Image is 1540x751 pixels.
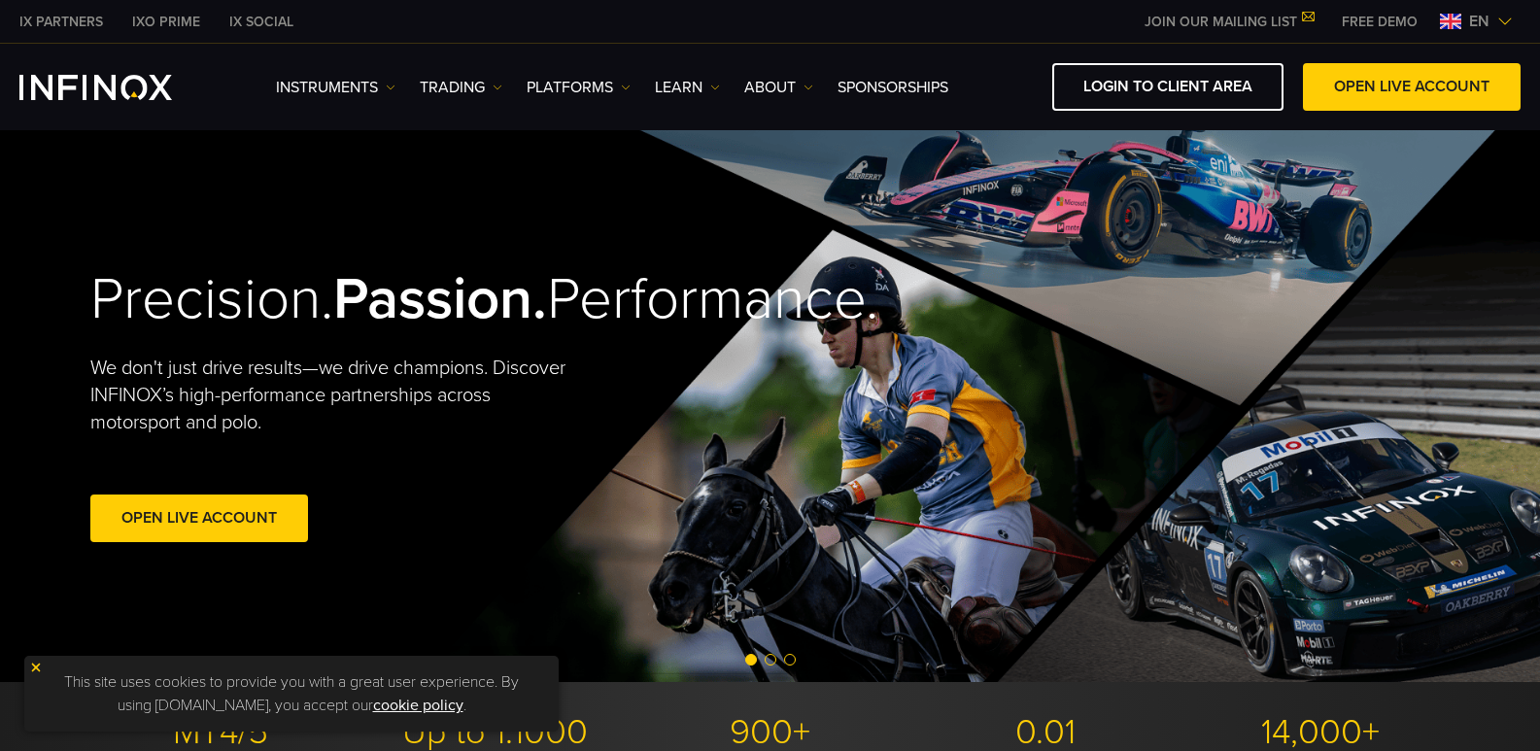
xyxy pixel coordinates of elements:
[90,355,580,436] p: We don't just drive results—we drive champions. Discover INFINOX’s high-performance partnerships ...
[1052,63,1283,111] a: LOGIN TO CLIENT AREA
[90,495,308,542] a: Open Live Account
[1327,12,1432,32] a: INFINOX MENU
[215,12,308,32] a: INFINOX
[838,76,948,99] a: SPONSORSHIPS
[784,654,796,666] span: Go to slide 3
[373,696,463,715] a: cookie policy
[5,12,118,32] a: INFINOX
[118,12,215,32] a: INFINOX
[1303,63,1521,111] a: OPEN LIVE ACCOUNT
[744,76,813,99] a: ABOUT
[276,76,395,99] a: Instruments
[34,666,549,722] p: This site uses cookies to provide you with a great user experience. By using [DOMAIN_NAME], you a...
[333,264,547,334] strong: Passion.
[1130,14,1327,30] a: JOIN OUR MAILING LIST
[90,264,702,335] h2: Precision. Performance.
[1461,10,1497,33] span: en
[655,76,720,99] a: Learn
[745,654,757,666] span: Go to slide 1
[420,76,502,99] a: TRADING
[765,654,776,666] span: Go to slide 2
[527,76,631,99] a: PLATFORMS
[29,661,43,674] img: yellow close icon
[19,75,218,100] a: INFINOX Logo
